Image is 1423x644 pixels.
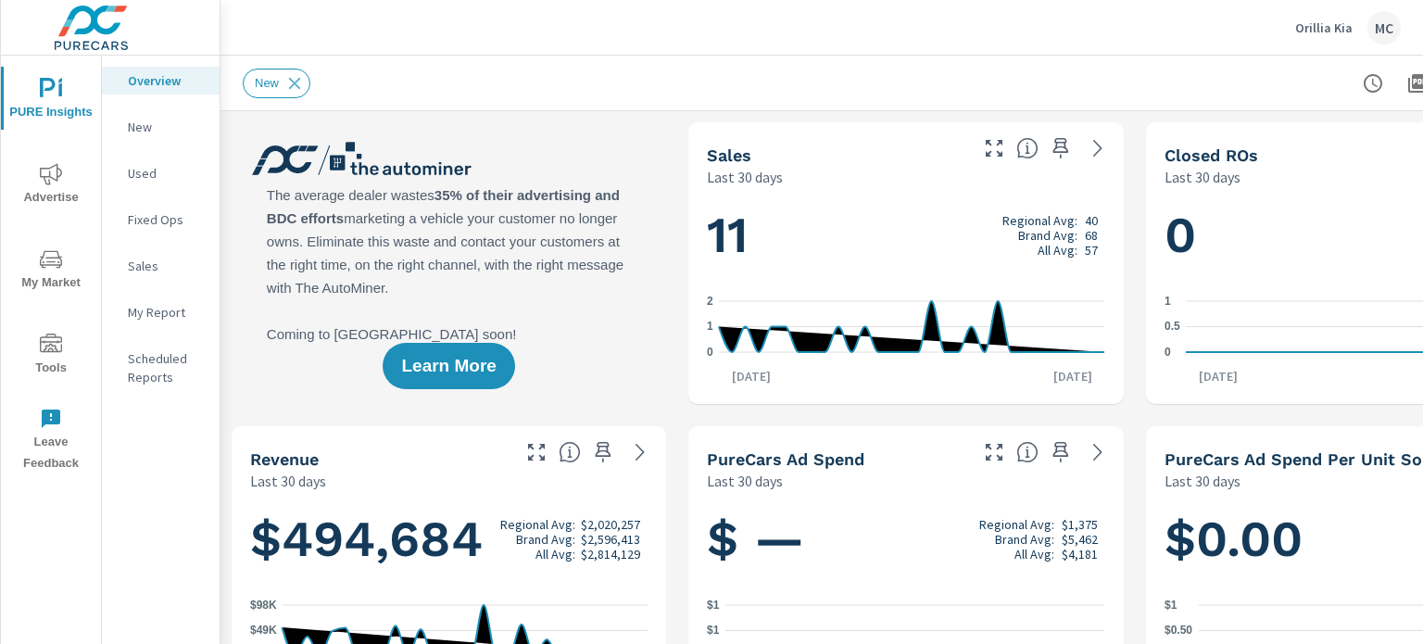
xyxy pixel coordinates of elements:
[6,248,95,294] span: My Market
[1367,11,1401,44] div: MC
[588,437,618,467] span: Save this to your personalized report
[707,599,720,612] text: $1
[1,56,101,482] div: nav menu
[1040,367,1105,385] p: [DATE]
[128,257,205,275] p: Sales
[102,113,220,141] div: New
[1062,532,1098,547] p: $5,462
[128,210,205,229] p: Fixed Ops
[581,517,640,532] p: $2,020,257
[979,133,1009,163] button: Make Fullscreen
[707,508,1104,571] h1: $ —
[1085,213,1098,228] p: 40
[522,437,551,467] button: Make Fullscreen
[6,334,95,379] span: Tools
[102,159,220,187] div: Used
[1165,625,1192,638] text: $0.50
[102,67,220,95] div: Overview
[707,449,864,469] h5: PureCars Ad Spend
[1083,437,1113,467] a: See more details in report
[625,437,655,467] a: See more details in report
[1165,321,1180,334] text: 0.5
[979,517,1054,532] p: Regional Avg:
[1018,228,1077,243] p: Brand Avg:
[1014,547,1054,562] p: All Avg:
[581,532,640,547] p: $2,596,413
[102,206,220,234] div: Fixed Ops
[128,164,205,183] p: Used
[1002,213,1077,228] p: Regional Avg:
[1165,166,1240,188] p: Last 30 days
[1295,19,1353,36] p: Orillia Kia
[1046,133,1076,163] span: Save this to your personalized report
[719,367,784,385] p: [DATE]
[1186,367,1251,385] p: [DATE]
[995,532,1054,547] p: Brand Avg:
[250,508,648,571] h1: $494,684
[102,298,220,326] div: My Report
[250,470,326,492] p: Last 30 days
[1016,441,1039,463] span: Total cost of media for all PureCars channels for the selected dealership group over the selected...
[707,295,713,308] text: 2
[250,449,319,469] h5: Revenue
[6,408,95,474] span: Leave Feedback
[6,163,95,208] span: Advertise
[707,166,783,188] p: Last 30 days
[1165,145,1258,165] h5: Closed ROs
[401,358,496,374] span: Learn More
[1083,133,1113,163] a: See more details in report
[979,437,1009,467] button: Make Fullscreen
[1085,228,1098,243] p: 68
[535,547,575,562] p: All Avg:
[707,204,1104,267] h1: 11
[1165,346,1171,359] text: 0
[707,346,713,359] text: 0
[707,625,720,638] text: $1
[6,78,95,123] span: PURE Insights
[559,441,581,463] span: Total sales revenue over the selected date range. [Source: This data is sourced from the dealer’s...
[243,69,310,98] div: New
[1016,137,1039,159] span: Number of vehicles sold by the dealership over the selected date range. [Source: This data is sou...
[244,76,290,90] span: New
[707,470,783,492] p: Last 30 days
[102,252,220,280] div: Sales
[128,303,205,322] p: My Report
[1046,437,1076,467] span: Save this to your personalized report
[102,345,220,391] div: Scheduled Reports
[128,71,205,90] p: Overview
[128,118,205,136] p: New
[1062,547,1098,562] p: $4,181
[1165,295,1171,308] text: 1
[1165,470,1240,492] p: Last 30 days
[581,547,640,562] p: $2,814,129
[1085,243,1098,258] p: 57
[707,321,713,334] text: 1
[1165,599,1177,612] text: $1
[707,145,751,165] h5: Sales
[250,625,277,638] text: $49K
[1038,243,1077,258] p: All Avg:
[383,343,514,389] button: Learn More
[250,599,277,612] text: $98K
[516,532,575,547] p: Brand Avg:
[128,349,205,386] p: Scheduled Reports
[500,517,575,532] p: Regional Avg:
[1062,517,1098,532] p: $1,375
